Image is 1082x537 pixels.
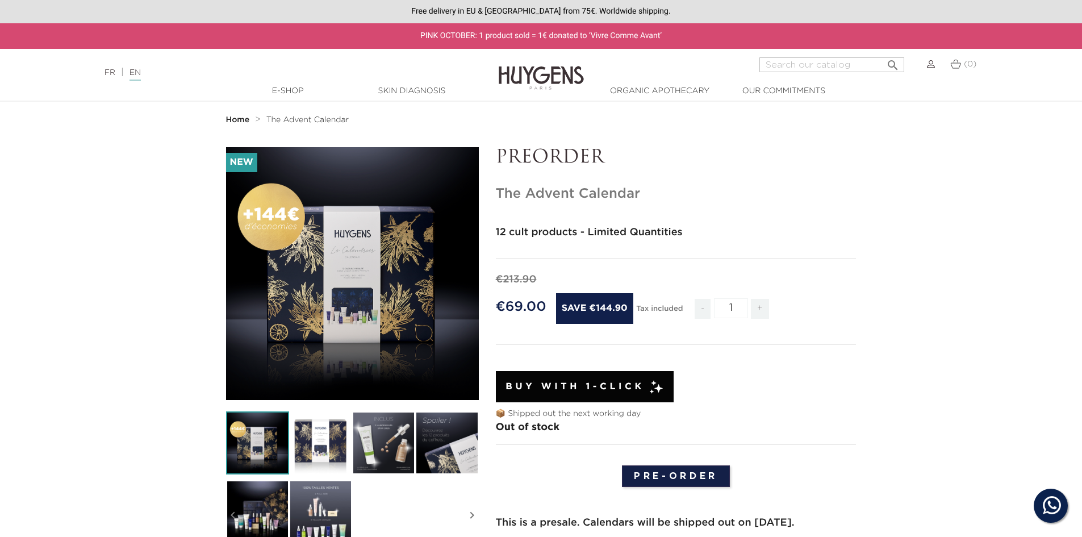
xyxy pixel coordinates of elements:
div: Tax included [636,297,683,327]
span: Save €144.90 [556,293,633,324]
div: | [99,66,442,80]
a: Skin Diagnosis [355,85,469,97]
input: Search [759,57,904,72]
strong: 12 cult products - Limited Quantities [496,227,683,238]
a: Organic Apothecary [603,85,717,97]
a: EN [129,69,141,81]
strong: This is a presale. Calendars will be shipped out on [DATE]. [496,518,795,528]
input: Pre-order [622,465,730,487]
li: New [226,153,257,172]
a: Home [226,115,252,124]
span: (0) [964,60,976,68]
h1: The Advent Calendar [496,186,857,202]
input: Quantity [714,298,748,318]
span: €213.90 [496,274,537,285]
a: FR [105,69,115,77]
span: - [695,299,711,319]
img: Huygens [499,48,584,91]
span: €69.00 [496,300,546,314]
a: Our commitments [727,85,841,97]
strong: Home [226,116,250,124]
span: The Advent Calendar [266,116,349,124]
span: + [751,299,769,319]
a: The Advent Calendar [266,115,349,124]
p: 📦 Shipped out the next working day [496,408,857,420]
p: PREORDER [496,147,857,169]
span: Out of stock [496,422,560,432]
button:  [883,54,903,69]
i:  [886,55,900,69]
a: E-Shop [231,85,345,97]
